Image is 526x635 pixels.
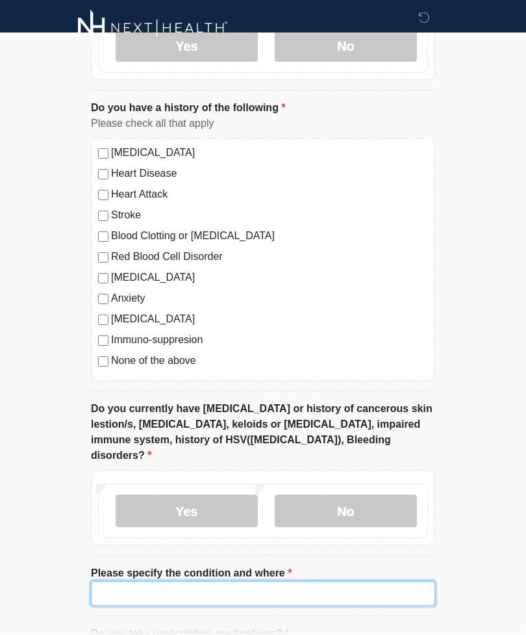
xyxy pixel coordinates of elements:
input: Anxiety [98,294,108,304]
label: Do you currently have [MEDICAL_DATA] or history of cancerous skin lestion/s, [MEDICAL_DATA], kelo... [91,401,435,463]
input: [MEDICAL_DATA] [98,315,108,325]
label: Do you have a history of the following [91,100,286,116]
label: [MEDICAL_DATA] [111,145,428,161]
input: Heart Disease [98,169,108,179]
label: Please specify the condition and where [91,565,292,581]
input: Red Blood Cell Disorder [98,252,108,263]
label: Yes [116,495,258,527]
input: [MEDICAL_DATA] [98,273,108,283]
label: Immuno-suppresion [111,332,428,348]
input: [MEDICAL_DATA] [98,148,108,159]
input: Stroke [98,211,108,221]
label: No [275,495,417,527]
div: Please check all that apply [91,116,435,131]
label: Blood Clotting or [MEDICAL_DATA] [111,228,428,244]
label: [MEDICAL_DATA] [111,311,428,327]
input: None of the above [98,356,108,367]
label: [MEDICAL_DATA] [111,270,428,285]
label: Heart Disease [111,166,428,181]
label: Stroke [111,207,428,223]
input: Heart Attack [98,190,108,200]
img: Next-Health Logo [78,10,228,45]
label: Anxiety [111,291,428,306]
input: Blood Clotting or [MEDICAL_DATA] [98,231,108,242]
label: Red Blood Cell Disorder [111,249,428,265]
label: Heart Attack [111,187,428,202]
input: Immuno-suppresion [98,335,108,346]
label: None of the above [111,353,428,369]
